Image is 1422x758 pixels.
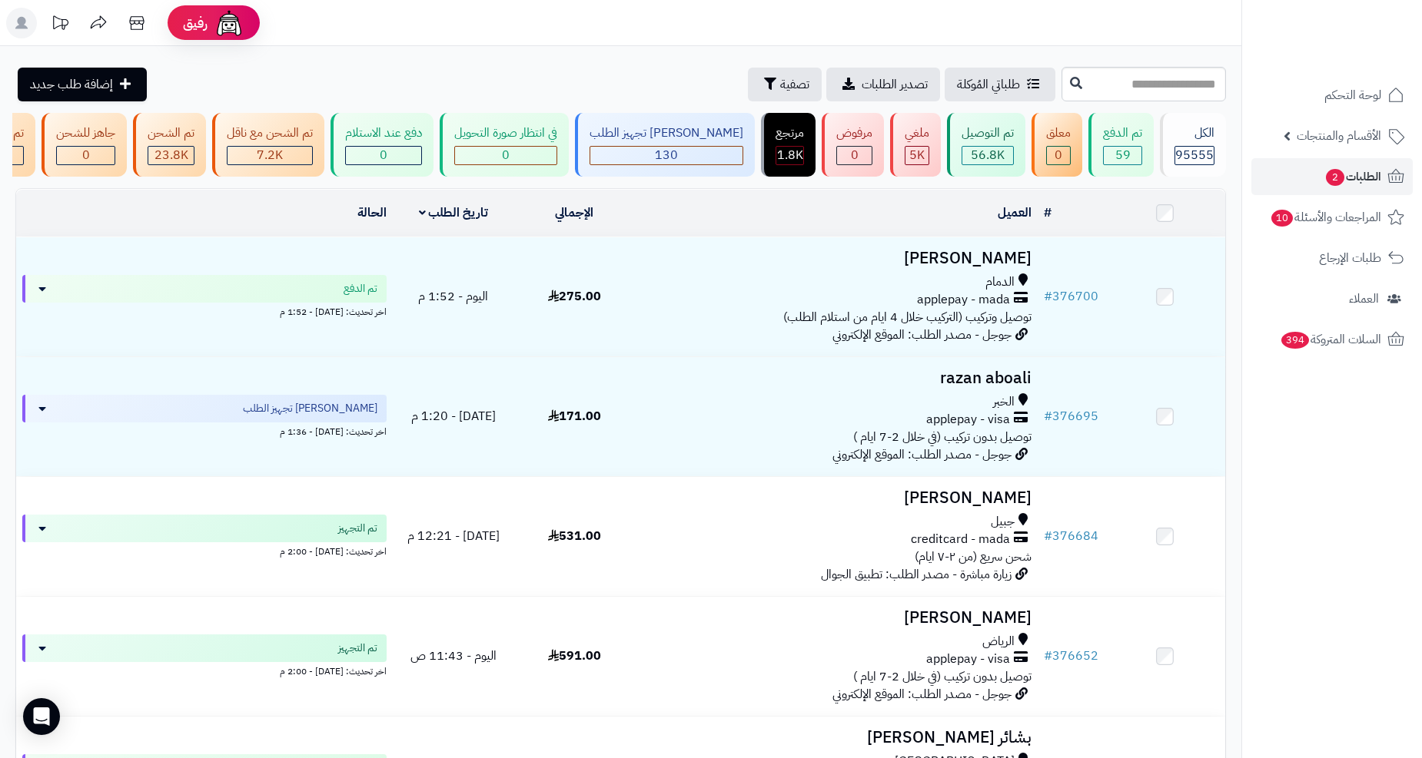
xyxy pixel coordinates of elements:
[641,729,1032,746] h3: بشائر [PERSON_NAME]
[22,542,387,558] div: اخر تحديث: [DATE] - 2:00 م
[641,489,1032,507] h3: [PERSON_NAME]
[1104,147,1141,164] div: 59
[821,565,1012,584] span: زيارة مباشرة - مصدر الطلب: تطبيق الجوال
[1103,124,1142,142] div: تم الدفع
[926,411,1010,429] span: applepay - visa
[862,75,928,94] span: تصدير الطلبات
[655,146,678,164] span: 130
[56,124,115,142] div: جاهز للشحن
[1251,321,1413,358] a: السلات المتروكة394
[502,146,510,164] span: 0
[590,124,743,142] div: [PERSON_NAME] تجهيز الطلب
[962,147,1013,164] div: 56759
[641,609,1032,627] h3: [PERSON_NAME]
[22,303,387,319] div: اخر تحديث: [DATE] - 1:52 م
[548,527,601,545] span: 531.00
[227,124,313,142] div: تم الشحن مع ناقل
[148,124,194,142] div: تم الشحن
[993,393,1015,411] span: الخبر
[1044,527,1052,545] span: #
[455,147,557,164] div: 0
[346,147,421,164] div: 0
[909,146,925,164] span: 5K
[82,146,90,164] span: 0
[776,124,804,142] div: مرتجع
[327,113,437,177] a: دفع عند الاستلام 0
[1251,77,1413,114] a: لوحة التحكم
[1251,158,1413,195] a: الطلبات2
[945,68,1055,101] a: طلباتي المُوكلة
[338,640,377,656] span: تم التجهيز
[344,281,377,296] span: تم الدفع
[1044,287,1098,306] a: #376700
[154,146,188,164] span: 23.8K
[357,204,387,222] a: الحالة
[257,146,283,164] span: 7.2K
[1115,146,1131,164] span: 59
[826,68,940,101] a: تصدير الطلبات
[1251,240,1413,276] a: طلبات الإرجاع
[228,147,312,164] div: 7223
[971,146,1005,164] span: 56.8K
[853,428,1032,446] span: توصيل بدون تركيب (في خلال 2-7 ايام )
[836,124,872,142] div: مرفوض
[338,521,377,536] span: تم التجهيز
[1349,288,1379,309] span: العملاء
[783,308,1032,326] span: توصيل وتركيب (التركيب خلال 4 ايام من استلام الطلب)
[411,407,496,425] span: [DATE] - 1:20 م
[641,369,1032,387] h3: razan aboali
[776,147,803,164] div: 1816
[410,647,497,665] span: اليوم - 11:43 ص
[1028,113,1085,177] a: معلق 0
[819,113,887,177] a: مرفوض 0
[837,147,872,164] div: 0
[998,204,1032,222] a: العميل
[548,407,601,425] span: 171.00
[1055,146,1062,164] span: 0
[41,8,79,42] a: تحديثات المنصة
[832,685,1012,703] span: جوجل - مصدر الطلب: الموقع الإلكتروني
[985,273,1015,291] span: الدمام
[1174,124,1214,142] div: الكل
[418,287,488,306] span: اليوم - 1:52 م
[905,147,929,164] div: 4985
[887,113,944,177] a: ملغي 5K
[832,445,1012,464] span: جوجل - مصدر الطلب: الموقع الإلكتروني
[380,146,387,164] span: 0
[1297,125,1381,147] span: الأقسام والمنتجات
[758,113,819,177] a: مرتجع 1.8K
[1046,124,1071,142] div: معلق
[407,527,500,545] span: [DATE] - 12:21 م
[1044,204,1052,222] a: #
[1317,12,1407,44] img: logo-2.png
[905,124,929,142] div: ملغي
[641,250,1032,267] h3: [PERSON_NAME]
[22,662,387,678] div: اخر تحديث: [DATE] - 2:00 م
[944,113,1028,177] a: تم التوصيل 56.8K
[1044,407,1052,425] span: #
[209,113,327,177] a: تم الشحن مع ناقل 7.2K
[130,113,209,177] a: تم الشحن 23.8K
[1319,247,1381,269] span: طلبات الإرجاع
[243,401,377,416] span: [PERSON_NAME] تجهيز الطلب
[1251,280,1413,317] a: العملاء
[148,147,194,164] div: 23827
[555,204,593,222] a: الإجمالي
[419,204,489,222] a: تاريخ الطلب
[957,75,1020,94] span: طلباتي المُوكلة
[38,113,130,177] a: جاهز للشحن 0
[437,113,572,177] a: في انتظار صورة التحويل 0
[30,75,113,94] span: إضافة طلب جديد
[780,75,809,94] span: تصفية
[982,633,1015,650] span: الرياض
[1325,168,1345,187] span: 2
[1270,207,1381,228] span: المراجعات والأسئلة
[23,698,60,735] div: Open Intercom Messenger
[1044,647,1098,665] a: #376652
[1044,527,1098,545] a: #376684
[853,667,1032,686] span: توصيل بدون تركيب (في خلال 2-7 ايام )
[1044,287,1052,306] span: #
[926,650,1010,668] span: applepay - visa
[590,147,743,164] div: 130
[1324,84,1381,106] span: لوحة التحكم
